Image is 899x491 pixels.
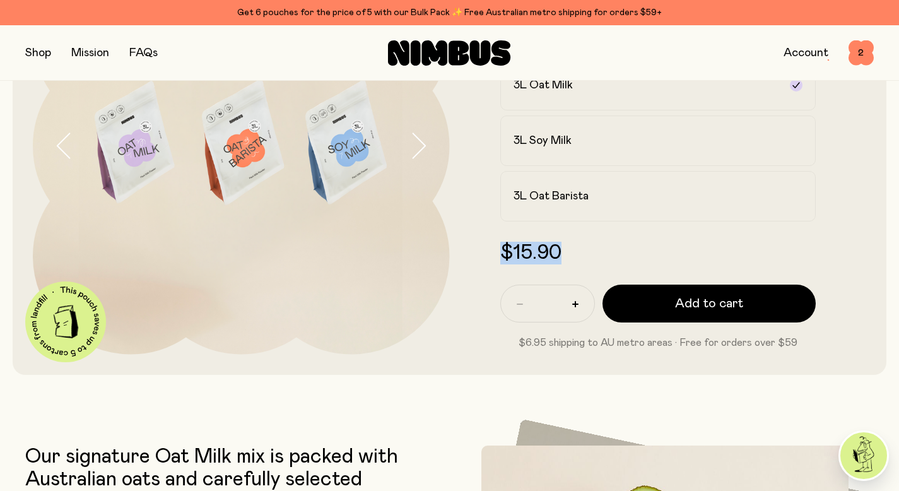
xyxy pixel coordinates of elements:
a: FAQs [129,47,158,59]
div: Get 6 pouches for the price of 5 with our Bulk Pack ✨ Free Australian metro shipping for orders $59+ [25,5,874,20]
a: Mission [71,47,109,59]
h2: 3L Soy Milk [514,133,572,148]
h2: 3L Oat Barista [514,189,589,204]
a: Account [784,47,828,59]
span: Add to cart [675,295,743,312]
span: $15.90 [500,243,561,263]
h2: 3L Oat Milk [514,78,573,93]
img: agent [840,432,887,479]
p: $6.95 shipping to AU metro areas · Free for orders over $59 [500,335,816,350]
button: 2 [849,40,874,66]
button: Add to cart [602,285,816,322]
